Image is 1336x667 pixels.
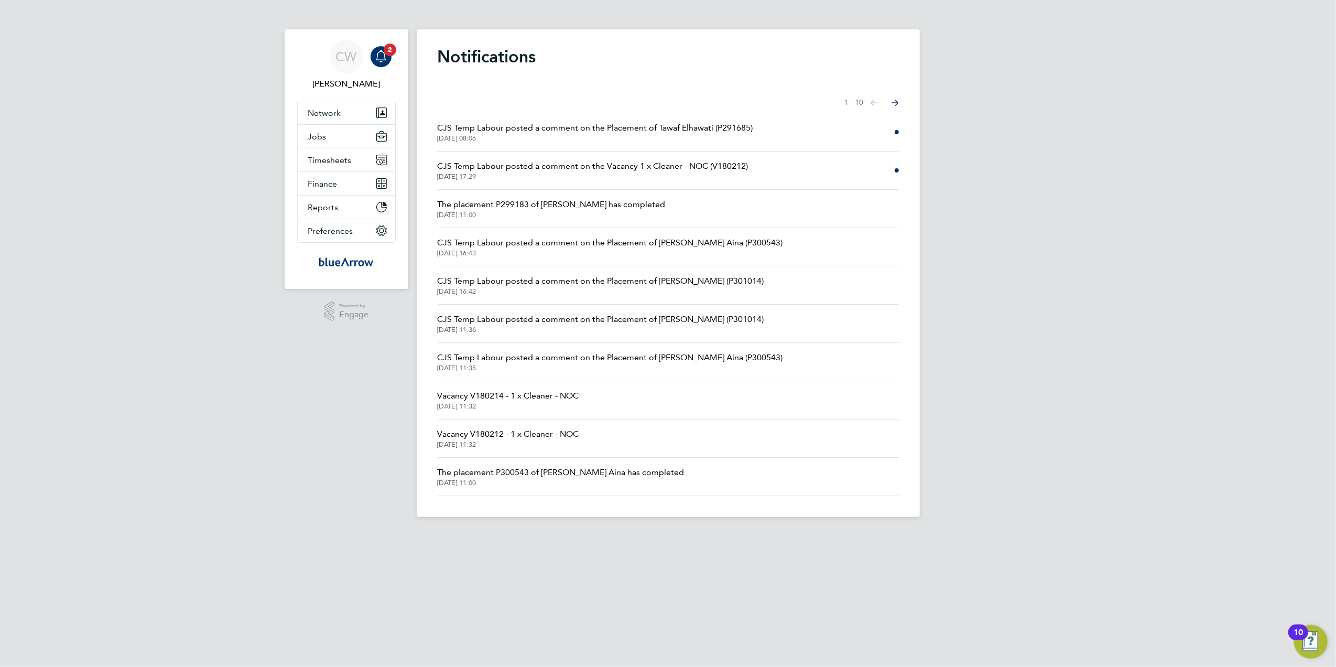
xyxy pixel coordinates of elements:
[438,313,764,334] a: CJS Temp Labour posted a comment on the Placement of [PERSON_NAME] (P301014)[DATE] 11:36
[1294,632,1303,646] div: 10
[319,253,373,270] img: bluearrow-logo-retina.png
[438,198,666,211] span: The placement P299183 of [PERSON_NAME] has completed
[298,196,395,219] button: Reports
[336,50,357,63] span: CW
[438,351,783,372] a: CJS Temp Labour posted a comment on the Placement of [PERSON_NAME] Aina (P300543)[DATE] 11:35
[371,40,392,73] a: 2
[438,236,783,257] a: CJS Temp Labour posted a comment on the Placement of [PERSON_NAME] Aina (P300543)[DATE] 16:43
[438,211,666,219] span: [DATE] 11:00
[438,428,579,449] a: Vacancy V180212 - 1 x Cleaner - NOC[DATE] 11:32
[298,125,395,148] button: Jobs
[438,236,783,249] span: CJS Temp Labour posted a comment on the Placement of [PERSON_NAME] Aina (P300543)
[438,428,579,440] span: Vacancy V180212 - 1 x Cleaner - NOC
[438,46,899,67] h1: Notifications
[438,160,748,173] span: CJS Temp Labour posted a comment on the Vacancy 1 x Cleaner - NOC (V180212)
[438,351,783,364] span: CJS Temp Labour posted a comment on the Placement of [PERSON_NAME] Aina (P300543)
[438,249,783,257] span: [DATE] 16:43
[438,275,764,296] a: CJS Temp Labour posted a comment on the Placement of [PERSON_NAME] (P301014)[DATE] 16:42
[308,202,339,212] span: Reports
[438,402,579,411] span: [DATE] 11:32
[438,173,748,181] span: [DATE] 17:29
[438,390,579,402] span: Vacancy V180214 - 1 x Cleaner - NOC
[438,287,764,296] span: [DATE] 16:42
[298,101,395,124] button: Network
[384,44,396,56] span: 2
[308,108,341,118] span: Network
[324,302,368,321] a: Powered byEngage
[308,132,327,142] span: Jobs
[285,29,408,289] nav: Main navigation
[438,390,579,411] a: Vacancy V180214 - 1 x Cleaner - NOC[DATE] 11:32
[438,134,753,143] span: [DATE] 08:06
[298,172,395,195] button: Finance
[297,40,396,90] a: CW[PERSON_NAME]
[297,253,396,270] a: Go to home page
[438,275,764,287] span: CJS Temp Labour posted a comment on the Placement of [PERSON_NAME] (P301014)
[438,479,685,487] span: [DATE] 11:00
[438,466,685,487] a: The placement P300543 of [PERSON_NAME] Aina has completed[DATE] 11:00
[438,198,666,219] a: The placement P299183 of [PERSON_NAME] has completed[DATE] 11:00
[298,219,395,242] button: Preferences
[297,78,396,90] span: Caroline Waithera
[438,122,753,143] a: CJS Temp Labour posted a comment on the Placement of Tawaf Elhawati (P291685)[DATE] 08:06
[438,326,764,334] span: [DATE] 11:36
[438,160,748,181] a: CJS Temp Labour posted a comment on the Vacancy 1 x Cleaner - NOC (V180212)[DATE] 17:29
[438,122,753,134] span: CJS Temp Labour posted a comment on the Placement of Tawaf Elhawati (P291685)
[438,466,685,479] span: The placement P300543 of [PERSON_NAME] Aina has completed
[438,440,579,449] span: [DATE] 11:32
[308,226,353,236] span: Preferences
[308,155,352,165] span: Timesheets
[438,364,783,372] span: [DATE] 11:35
[298,148,395,171] button: Timesheets
[339,302,368,310] span: Powered by
[844,92,899,113] nav: Select page of notifications list
[308,179,338,189] span: Finance
[1294,625,1328,659] button: Open Resource Center, 10 new notifications
[844,98,864,108] span: 1 - 10
[339,310,368,319] span: Engage
[438,313,764,326] span: CJS Temp Labour posted a comment on the Placement of [PERSON_NAME] (P301014)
